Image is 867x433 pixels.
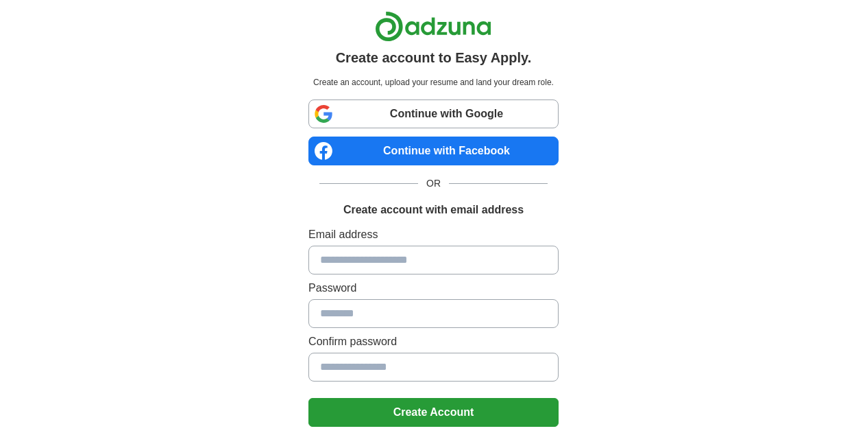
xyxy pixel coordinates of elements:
img: Adzuna logo [375,11,491,42]
button: Create Account [308,398,559,427]
span: OR [418,176,449,191]
h1: Create account to Easy Apply. [336,47,532,68]
label: Password [308,280,559,296]
label: Email address [308,226,559,243]
a: Continue with Google [308,100,559,128]
p: Create an account, upload your resume and land your dream role. [311,76,556,89]
label: Confirm password [308,333,559,350]
a: Continue with Facebook [308,137,559,165]
h1: Create account with email address [343,202,524,218]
